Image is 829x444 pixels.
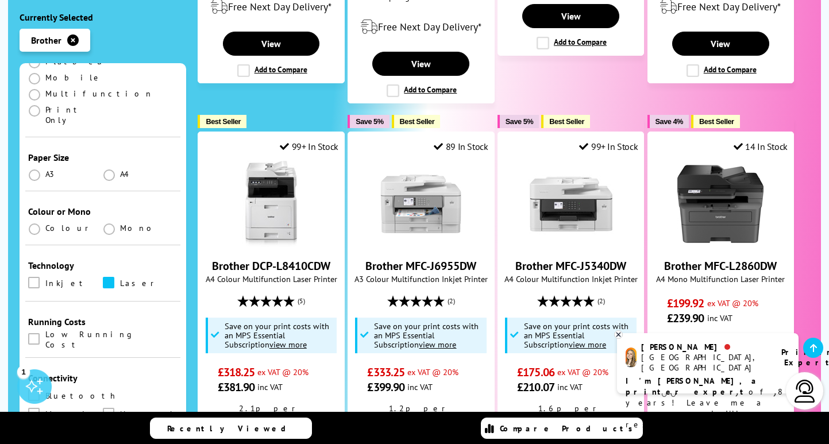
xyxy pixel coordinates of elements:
[687,64,757,77] label: Add to Compare
[387,84,457,97] label: Add to Compare
[656,117,683,126] span: Save 4%
[541,115,590,128] button: Best Seller
[597,290,605,312] span: (2)
[517,380,554,395] span: £210.07
[626,376,759,397] b: I'm [PERSON_NAME], a printer expert
[45,88,153,99] span: Multifunction
[734,141,788,152] div: 14 In Stock
[419,339,456,350] u: view more
[677,161,764,247] img: Brother MFC-L2860DW
[218,403,325,434] li: 2.1p per mono page
[218,365,255,380] span: £318.25
[407,366,458,377] span: ex VAT @ 20%
[354,273,488,284] span: A3 Colour Multifunction Inkjet Printer
[28,316,178,327] div: Running Costs
[448,290,455,312] span: (2)
[45,333,178,346] span: Low Running Cost
[298,290,305,312] span: (5)
[20,11,186,23] div: Currently Selected
[667,296,704,311] span: £199.92
[354,11,488,43] div: modal_delivery
[699,117,734,126] span: Best Seller
[120,169,130,179] span: A4
[28,372,178,384] div: Connectivity
[45,389,118,402] span: Bluetooth
[223,32,320,56] a: View
[28,152,178,163] div: Paper Size
[45,72,102,83] span: Mobile
[557,366,608,377] span: ex VAT @ 20%
[280,141,338,152] div: 99+ In Stock
[579,141,638,152] div: 99+ In Stock
[45,277,88,289] span: Inkjet
[557,381,583,392] span: inc VAT
[367,365,404,380] span: £333.25
[528,161,614,247] img: Brother MFC-J5340DW
[522,4,619,28] a: View
[120,277,159,289] span: Laser
[434,141,488,152] div: 89 In Stock
[237,64,307,77] label: Add to Compare
[498,115,539,128] button: Save 5%
[120,223,158,233] span: Mono
[212,258,330,273] a: Brother DCP-L8410CDW
[374,321,479,350] span: Save on your print costs with an MPS Essential Subscription
[204,273,338,284] span: A4 Colour Multifunction Laser Printer
[504,273,638,284] span: A4 Colour Multifunction Inkjet Printer
[641,342,767,352] div: [PERSON_NAME]
[707,312,732,323] span: inc VAT
[31,34,61,46] span: Brother
[549,117,584,126] span: Best Seller
[28,206,178,217] div: Colour or Mono
[257,381,283,392] span: inc VAT
[664,258,777,273] a: Brother MFC-L2860DW
[257,366,309,377] span: ex VAT @ 20%
[524,321,629,350] span: Save on your print costs with an MPS Essential Subscription
[626,376,790,430] p: of 8 years! Leave me a message and I'll respond ASAP
[378,161,464,247] img: Brother MFC-J6955DW
[707,298,758,308] span: ex VAT @ 20%
[400,117,435,126] span: Best Seller
[45,105,103,125] span: Print Only
[569,339,606,350] u: view more
[167,423,298,434] span: Recently Viewed
[654,273,788,284] span: A4 Mono Multifunction Laser Printer
[667,311,704,326] span: £239.90
[647,115,689,128] button: Save 4%
[691,115,740,128] button: Best Seller
[506,117,533,126] span: Save 5%
[537,37,607,49] label: Add to Compare
[793,380,816,403] img: user-headset-light.svg
[45,169,56,179] span: A3
[28,260,178,271] div: Technology
[198,115,246,128] button: Best Seller
[641,352,767,373] div: [GEOGRAPHIC_DATA], [GEOGRAPHIC_DATA]
[500,423,639,434] span: Compare Products
[228,161,314,247] img: Brother DCP-L8410CDW
[218,380,255,395] span: £381.90
[120,408,175,420] span: Network
[407,381,433,392] span: inc VAT
[367,403,475,434] li: 1.2p per mono page
[481,418,643,439] a: Compare Products
[367,380,404,395] span: £399.90
[517,365,554,380] span: £175.06
[269,339,307,350] u: view more
[348,115,389,128] button: Save 5%
[365,258,476,273] a: Brother MFC-J6955DW
[626,348,637,368] img: amy-livechat.png
[228,238,314,249] a: Brother DCP-L8410CDW
[225,321,329,350] span: Save on your print costs with an MPS Essential Subscription
[372,52,469,76] a: View
[528,238,614,249] a: Brother MFC-J5340DW
[515,258,626,273] a: Brother MFC-J5340DW
[206,117,241,126] span: Best Seller
[45,408,98,420] span: Mopria
[356,117,383,126] span: Save 5%
[150,418,312,439] a: Recently Viewed
[378,238,464,249] a: Brother MFC-J6955DW
[17,365,30,378] div: 1
[672,32,769,56] a: View
[677,238,764,249] a: Brother MFC-L2860DW
[517,403,624,434] li: 1.6p per mono page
